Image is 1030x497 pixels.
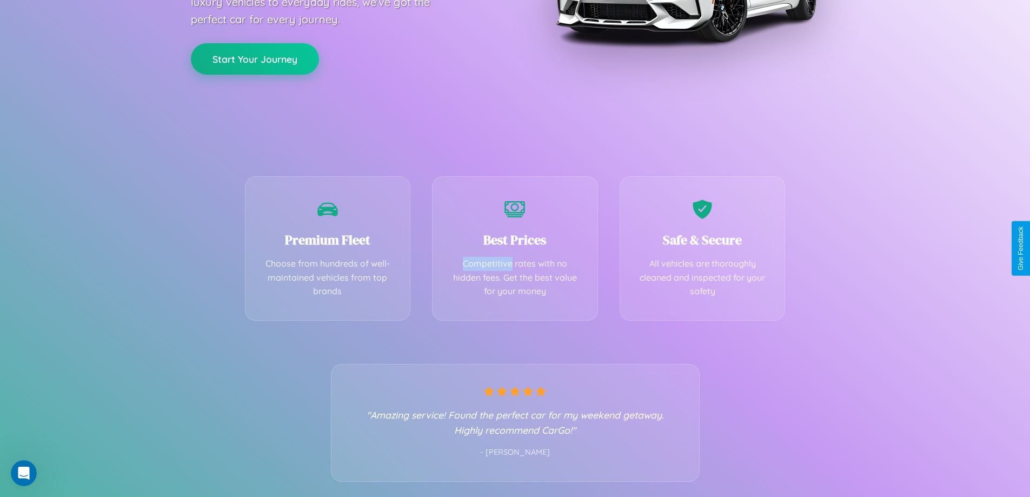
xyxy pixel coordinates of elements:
iframe: Intercom live chat [11,460,37,486]
p: Competitive rates with no hidden fees. Get the best value for your money [449,257,581,299]
div: Give Feedback [1017,227,1025,270]
h3: Safe & Secure [636,231,769,249]
p: "Amazing service! Found the perfect car for my weekend getaway. Highly recommend CarGo!" [353,407,677,438]
h3: Best Prices [449,231,581,249]
p: Choose from hundreds of well-maintained vehicles from top brands [262,257,394,299]
p: - [PERSON_NAME] [353,446,677,460]
p: All vehicles are thoroughly cleaned and inspected for your safety [636,257,769,299]
h3: Premium Fleet [262,231,394,249]
button: Start Your Journey [191,43,319,75]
